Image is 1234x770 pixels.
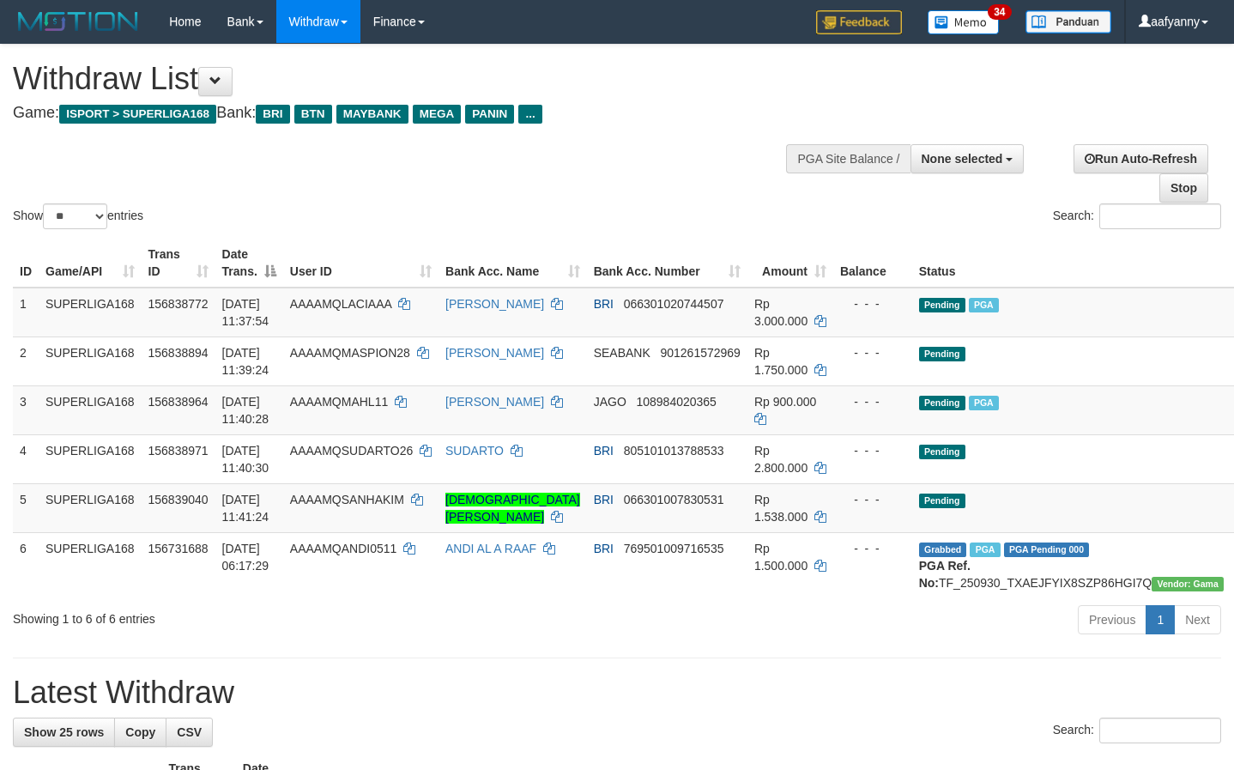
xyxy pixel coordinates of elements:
th: Balance [833,239,912,288]
a: [PERSON_NAME] [445,297,544,311]
td: TF_250930_TXAEJFYIX8SZP86HGI7Q [912,532,1231,598]
h4: Game: Bank: [13,105,806,122]
img: panduan.png [1025,10,1111,33]
span: [DATE] 06:17:29 [222,542,269,573]
span: MEGA [413,105,462,124]
a: Run Auto-Refresh [1074,144,1208,173]
th: Bank Acc. Name: activate to sort column ascending [439,239,587,288]
th: Game/API: activate to sort column ascending [39,239,142,288]
select: Showentries [43,203,107,229]
div: Showing 1 to 6 of 6 entries [13,603,501,628]
span: [DATE] 11:37:54 [222,297,269,328]
span: CSV [177,725,202,739]
span: [DATE] 11:39:24 [222,346,269,377]
span: BRI [256,105,289,124]
span: Copy [125,725,155,739]
button: None selected [910,144,1025,173]
a: Previous [1078,605,1146,634]
b: PGA Ref. No: [919,559,971,590]
span: Pending [919,494,965,508]
span: Rp 1.538.000 [754,493,808,524]
span: Copy 108984020365 to clipboard [636,395,716,409]
th: User ID: activate to sort column ascending [283,239,439,288]
td: 4 [13,434,39,483]
th: Bank Acc. Number: activate to sort column ascending [587,239,747,288]
span: AAAAMQMASPION28 [290,346,410,360]
img: Button%20Memo.svg [928,10,1000,34]
span: [DATE] 11:40:28 [222,395,269,426]
td: SUPERLIGA168 [39,434,142,483]
div: - - - [840,344,905,361]
span: AAAAMQANDI0511 [290,542,397,555]
span: 156838971 [148,444,209,458]
a: ANDI AL A RAAF [445,542,536,555]
td: 6 [13,532,39,598]
span: Pending [919,347,965,361]
td: 2 [13,336,39,385]
span: Rp 900.000 [754,395,816,409]
span: [DATE] 11:41:24 [222,493,269,524]
th: Status [912,239,1231,288]
span: PANIN [465,105,514,124]
div: - - - [840,295,905,312]
span: 34 [988,4,1011,20]
span: AAAAMQSANHAKIM [290,493,404,506]
label: Search: [1053,203,1221,229]
a: [PERSON_NAME] [445,395,544,409]
span: MAYBANK [336,105,408,124]
td: SUPERLIGA168 [39,288,142,337]
span: Rp 1.750.000 [754,346,808,377]
a: CSV [166,718,213,747]
td: 5 [13,483,39,532]
td: 3 [13,385,39,434]
span: PGA Pending [1004,543,1090,557]
span: Marked by aafsoycanthlai [969,396,999,410]
a: [DEMOGRAPHIC_DATA][PERSON_NAME] [445,493,580,524]
span: Marked by aafsengchandara [969,298,999,312]
span: AAAAMQMAHL11 [290,395,388,409]
span: AAAAMQLACIAAA [290,297,391,311]
label: Show entries [13,203,143,229]
th: ID [13,239,39,288]
span: Pending [919,396,965,410]
div: - - - [840,540,905,557]
span: Rp 1.500.000 [754,542,808,573]
span: Pending [919,445,965,459]
span: Grabbed [919,543,967,557]
span: BTN [294,105,332,124]
img: Feedback.jpg [816,10,902,34]
span: SEABANK [594,346,650,360]
th: Date Trans.: activate to sort column descending [215,239,283,288]
th: Amount: activate to sort column ascending [747,239,833,288]
div: - - - [840,442,905,459]
span: Copy 769501009716535 to clipboard [624,542,724,555]
span: Rp 3.000.000 [754,297,808,328]
h1: Latest Withdraw [13,676,1221,710]
a: Show 25 rows [13,718,115,747]
span: [DATE] 11:40:30 [222,444,269,475]
div: PGA Site Balance / [786,144,910,173]
span: BRI [594,297,614,311]
td: SUPERLIGA168 [39,336,142,385]
span: BRI [594,542,614,555]
span: 156838964 [148,395,209,409]
span: Show 25 rows [24,725,104,739]
img: MOTION_logo.png [13,9,143,34]
th: Trans ID: activate to sort column ascending [142,239,215,288]
span: BRI [594,444,614,458]
h1: Withdraw List [13,62,806,96]
span: AAAAMQSUDARTO26 [290,444,413,458]
span: ISPORT > SUPERLIGA168 [59,105,216,124]
a: 1 [1146,605,1175,634]
span: Copy 805101013788533 to clipboard [624,444,724,458]
a: Next [1174,605,1221,634]
td: 1 [13,288,39,337]
a: Copy [114,718,166,747]
span: 156839040 [148,493,209,506]
input: Search: [1099,203,1221,229]
span: JAGO [594,395,626,409]
span: Copy 066301007830531 to clipboard [624,493,724,506]
span: 156731688 [148,542,209,555]
span: 156838894 [148,346,209,360]
a: Stop [1159,173,1208,203]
